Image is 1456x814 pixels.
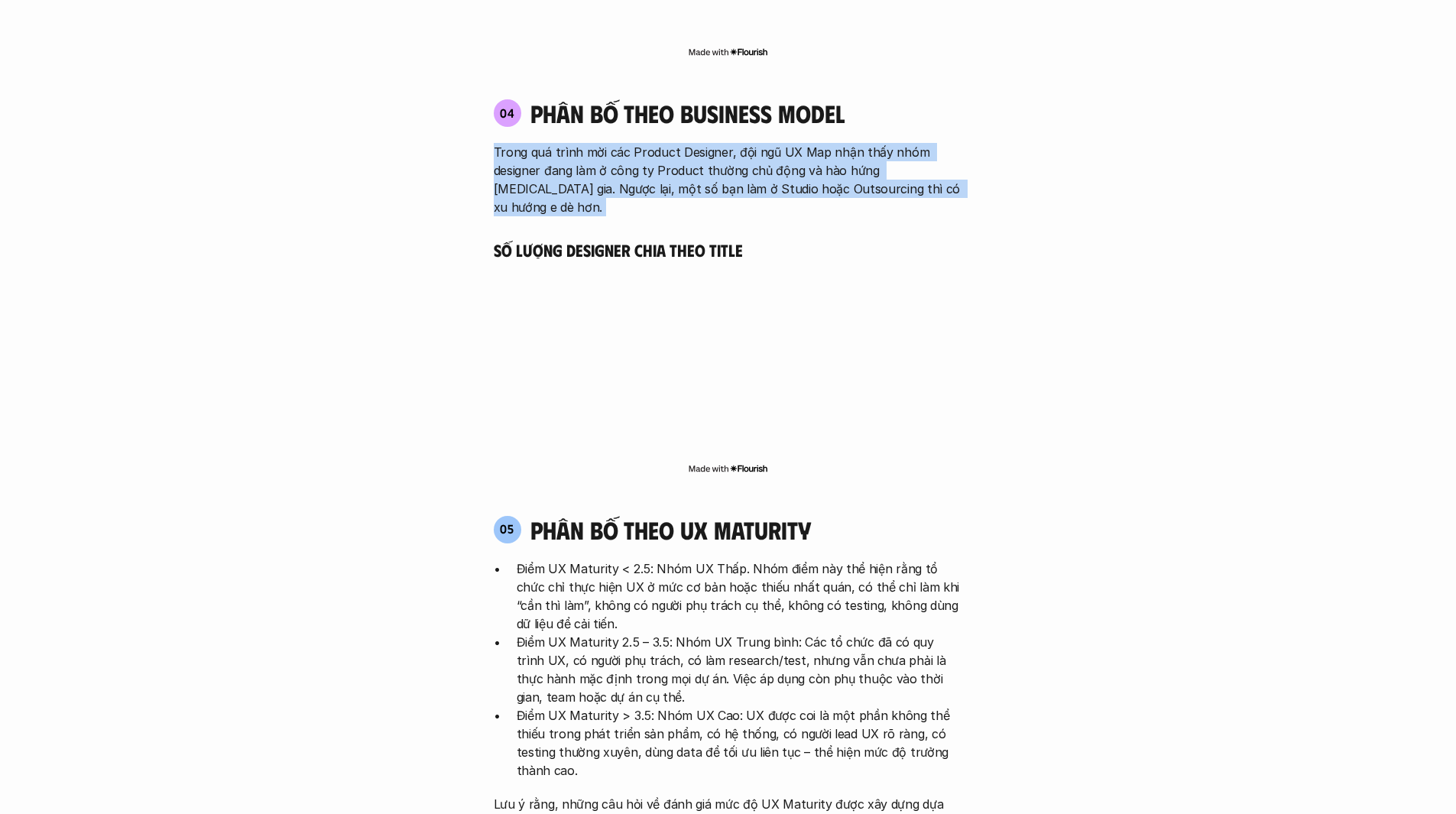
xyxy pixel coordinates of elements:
h5: Số lượng Designer chia theo Title [494,239,963,261]
p: 05 [500,523,514,535]
p: Điểm UX Maturity 2.5 – 3.5: Nhóm UX Trung bình: Các tổ chức đã có quy trình UX, có người phụ trác... [517,633,963,706]
iframe: Interactive or visual content [480,261,977,459]
h4: phân bố theo ux maturity [530,515,811,544]
img: Made with Flourish [688,462,768,475]
p: Điểm UX Maturity > 3.5: Nhóm UX Cao: UX được coi là một phần không thể thiếu trong phát triển sản... [517,706,963,780]
img: Made with Flourish [688,46,768,58]
p: Trong quá trình mời các Product Designer, đội ngũ UX Map nhận thấy nhóm designer đang làm ở công ... [494,143,963,216]
p: Điểm UX Maturity < 2.5: Nhóm UX Thấp. Nhóm điểm này thể hiện rằng tổ chức chỉ thực hiện UX ở mức ... [517,559,963,633]
p: 04 [500,107,515,119]
h4: phân bố theo business model [530,99,845,128]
